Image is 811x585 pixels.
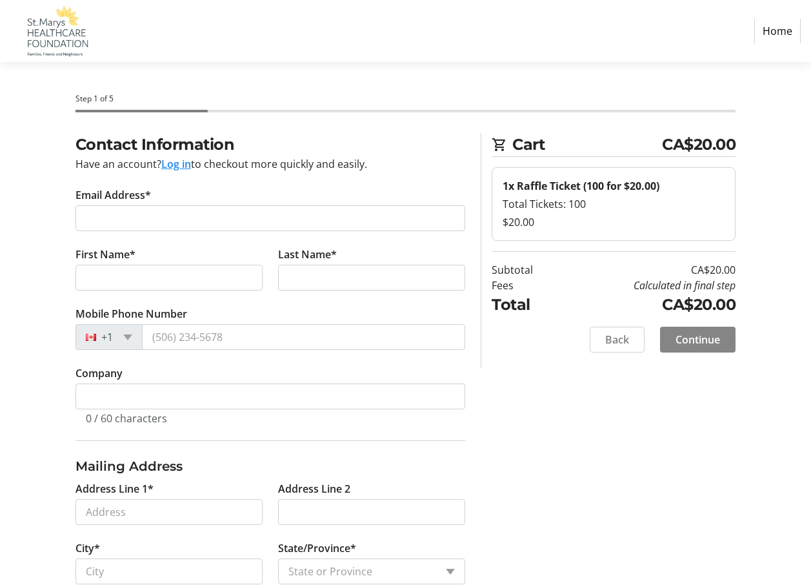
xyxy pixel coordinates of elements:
span: Back [605,332,629,347]
a: Home [754,19,801,43]
label: Address Line 2 [278,481,350,497]
label: Last Name* [278,247,337,262]
div: Total Tickets: 100 [503,196,725,212]
td: Total [492,293,562,316]
input: City [75,559,263,584]
div: Step 1 of 5 [75,93,736,105]
label: Mobile Phone Number [75,306,187,322]
td: Subtotal [492,262,562,278]
tr-character-limit: 0 / 60 characters [86,411,167,426]
td: Fees [492,278,562,293]
label: City* [75,540,100,556]
td: CA$20.00 [562,293,736,316]
button: Continue [660,327,736,353]
label: State/Province* [278,540,356,556]
td: CA$20.00 [562,262,736,278]
button: Back [590,327,645,353]
h3: Mailing Address [75,457,466,476]
span: Continue [676,332,720,347]
span: Cart [512,133,662,156]
label: First Name* [75,247,135,262]
h2: Contact Information [75,133,466,156]
strong: 1x Raffle Ticket (100 for $20.00) [503,179,659,193]
label: Email Address* [75,187,151,203]
div: Have an account? to checkout more quickly and easily. [75,156,466,172]
label: Company [75,365,123,381]
img: St. Marys Healthcare Foundation's Logo [10,5,102,57]
input: Address [75,499,263,525]
label: Address Line 1* [75,481,154,497]
div: $20.00 [503,214,725,230]
input: (506) 234-5678 [142,324,466,350]
span: CA$20.00 [662,133,736,156]
td: Calculated in final step [562,278,736,293]
button: Log in [161,156,191,172]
